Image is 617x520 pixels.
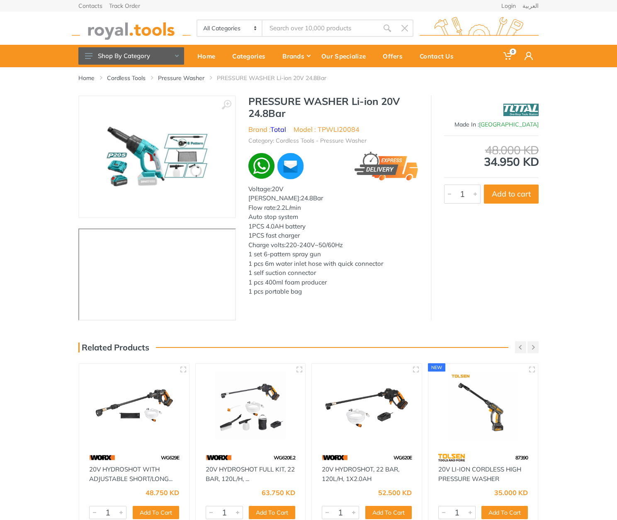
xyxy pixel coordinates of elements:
div: 1 set 6-pattern spray gun [248,250,418,259]
div: new [428,363,446,372]
img: Royal Tools - 20V HYDROSHOT WITH ADJUSTABLE SHORT/LONG LANCE 22 BAR, 120L/H, 1X2.0AH, [87,371,182,442]
div: 63.750 KD [262,489,295,496]
img: 64.webp [438,450,465,465]
li: Category: Cordless Tools - Pressure Washer [248,136,367,145]
a: Cordless Tools [107,74,146,82]
img: ma.webp [276,152,305,180]
a: Home [78,74,95,82]
div: Flow rate:2.2L/min [248,203,418,213]
div: 48.750 KD [146,489,179,496]
nav: breadcrumb [78,74,539,82]
div: Charge volts:220-240V~50/60Hz [248,241,418,250]
button: Add To Cart [249,506,295,519]
div: Auto stop system [248,212,418,222]
div: 1PCS fast charger [248,231,418,241]
img: 97.webp [206,450,232,465]
a: Total [270,125,286,134]
div: 1 pcs 400ml foam producer [248,278,418,287]
div: Voltage:20V [248,185,418,194]
a: Our Specialize [316,45,377,67]
img: Royal Tools - PRESSURE WASHER Li-ion 20V 24.8Bar [105,104,209,209]
div: 1PCS 4.0AH battery [248,222,418,231]
a: Login [501,3,516,9]
div: 1 pcs 6m water inlet hose with quick connector [248,259,418,269]
div: 35.000 KD [494,489,528,496]
div: Brands [277,47,316,65]
a: Categories [226,45,277,67]
li: Model : TPWLI20084 [294,124,360,134]
select: Category [197,20,262,36]
button: Add To Cart [133,506,179,519]
span: WG620E.2 [274,454,295,461]
span: 0 [510,49,516,55]
img: Royal Tools - 20V HYDROSHOT FULL KIT, 22 BAR, 120L/H, 1X2.0AH KIT [203,371,298,442]
span: 87390 [515,454,528,461]
img: Royal Tools - 20V LI-ION CORDLESS HIGH PRESSURE WASHER [436,371,531,442]
div: Offers [377,47,414,65]
img: 97.webp [89,450,115,465]
button: Shop By Category [78,47,184,65]
img: express.png [355,152,418,180]
div: 52.500 KD [378,489,412,496]
span: WG629E [161,454,179,461]
a: 20V HYDROSHOT, 22 BAR, 120L/H, 1X2.0AH [322,465,399,483]
span: [GEOGRAPHIC_DATA] [479,121,539,128]
a: Pressure Washer [158,74,204,82]
a: Offers [377,45,414,67]
a: Track Order [109,3,140,9]
a: 20V HYDROSHOT FULL KIT, 22 BAR, 120L/H, ... [206,465,295,483]
button: Add To Cart [365,506,412,519]
img: 97.webp [322,450,348,465]
div: Our Specialize [316,47,377,65]
div: Contact Us [414,47,465,65]
img: Total [503,100,539,120]
div: [PERSON_NAME]:24.8Bar [248,194,418,203]
img: wa.webp [248,153,274,179]
div: 48.000 KD [444,144,539,156]
a: 20V HYDROSHOT WITH ADJUSTABLE SHORT/LONG... [89,465,172,483]
a: Contact Us [414,45,465,67]
div: Home [192,47,226,65]
h1: PRESSURE WASHER Li-ion 20V 24.8Bar [248,95,418,119]
div: 1 pcs portable bag [248,287,418,296]
img: Royal Tools - 20V HYDROSHOT, 22 BAR, 120L/H, 1X2.0AH [319,371,414,442]
li: PRESSURE WASHER Li-ion 20V 24.8Bar [217,74,339,82]
div: 1 self suction connector [248,268,418,278]
h3: Related Products [78,343,149,352]
div: 34.950 KD [444,144,539,168]
a: Contacts [78,3,102,9]
button: Add To Cart [481,506,528,519]
input: Site search [262,19,379,37]
a: العربية [522,3,539,9]
div: Categories [226,47,277,65]
a: 20V LI-ION CORDLESS HIGH PRESSURE WASHER [438,465,521,483]
img: royal.tools Logo [420,17,539,40]
span: WG620E [394,454,412,461]
a: 0 [498,45,519,67]
div: Made In : [444,120,539,129]
img: royal.tools Logo [72,17,191,40]
a: Home [192,45,226,67]
button: Add to cart [484,185,539,204]
li: Brand : [248,124,286,134]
